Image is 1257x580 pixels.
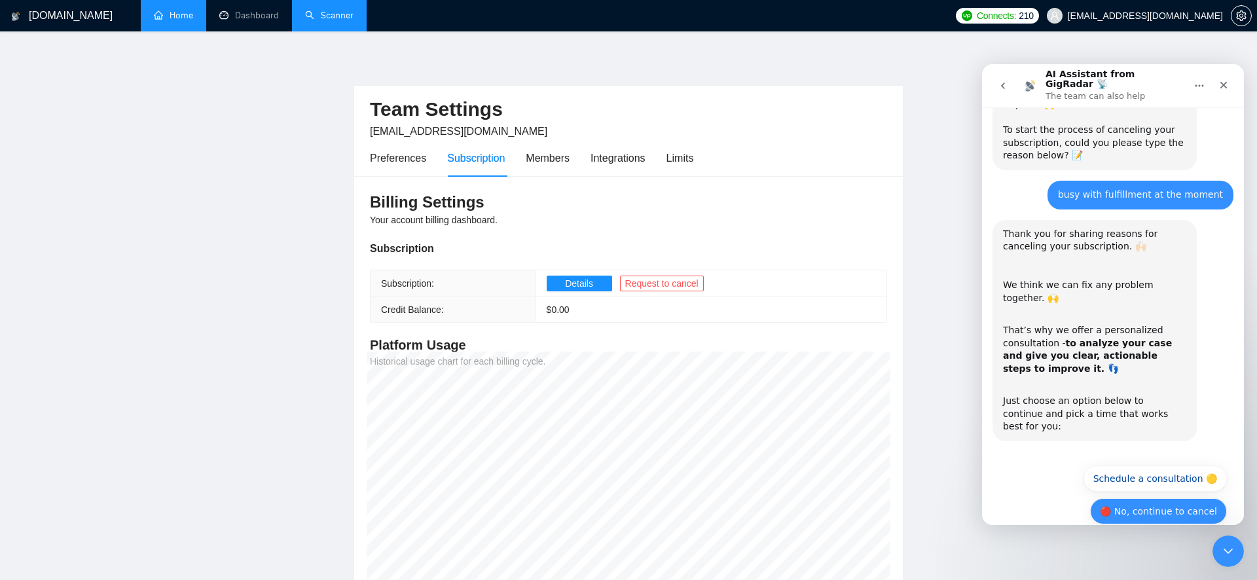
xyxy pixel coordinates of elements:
span: user [1050,11,1059,20]
iframe: Intercom live chat [982,64,1244,525]
div: Subscription [447,150,505,166]
div: Preferences [370,150,426,166]
h4: Platform Usage [370,336,887,354]
a: homeHome [154,10,193,21]
span: Your account billing dashboard. [370,215,498,225]
span: 210 [1019,9,1033,23]
h2: Team Settings [370,96,887,123]
img: logo [11,6,20,27]
iframe: Intercom live chat [1212,535,1244,567]
button: setting [1231,5,1252,26]
span: $ 0.00 [547,304,570,315]
div: Limits [666,150,694,166]
span: Subscription: [381,278,434,289]
a: dashboardDashboard [219,10,279,21]
a: setting [1231,10,1252,21]
span: Details [565,276,593,291]
button: Details [547,276,612,291]
a: searchScanner [305,10,354,21]
img: upwork-logo.png [962,10,972,21]
span: Credit Balance: [381,304,444,315]
div: Integrations [591,150,646,166]
div: Subscription [370,240,887,257]
span: [EMAIL_ADDRESS][DOMAIN_NAME] [370,126,547,137]
span: Connects: [977,9,1016,23]
span: setting [1231,10,1251,21]
span: Request to cancel [625,276,699,291]
button: Request to cancel [620,276,704,291]
h3: Billing Settings [370,192,887,213]
div: Members [526,150,570,166]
